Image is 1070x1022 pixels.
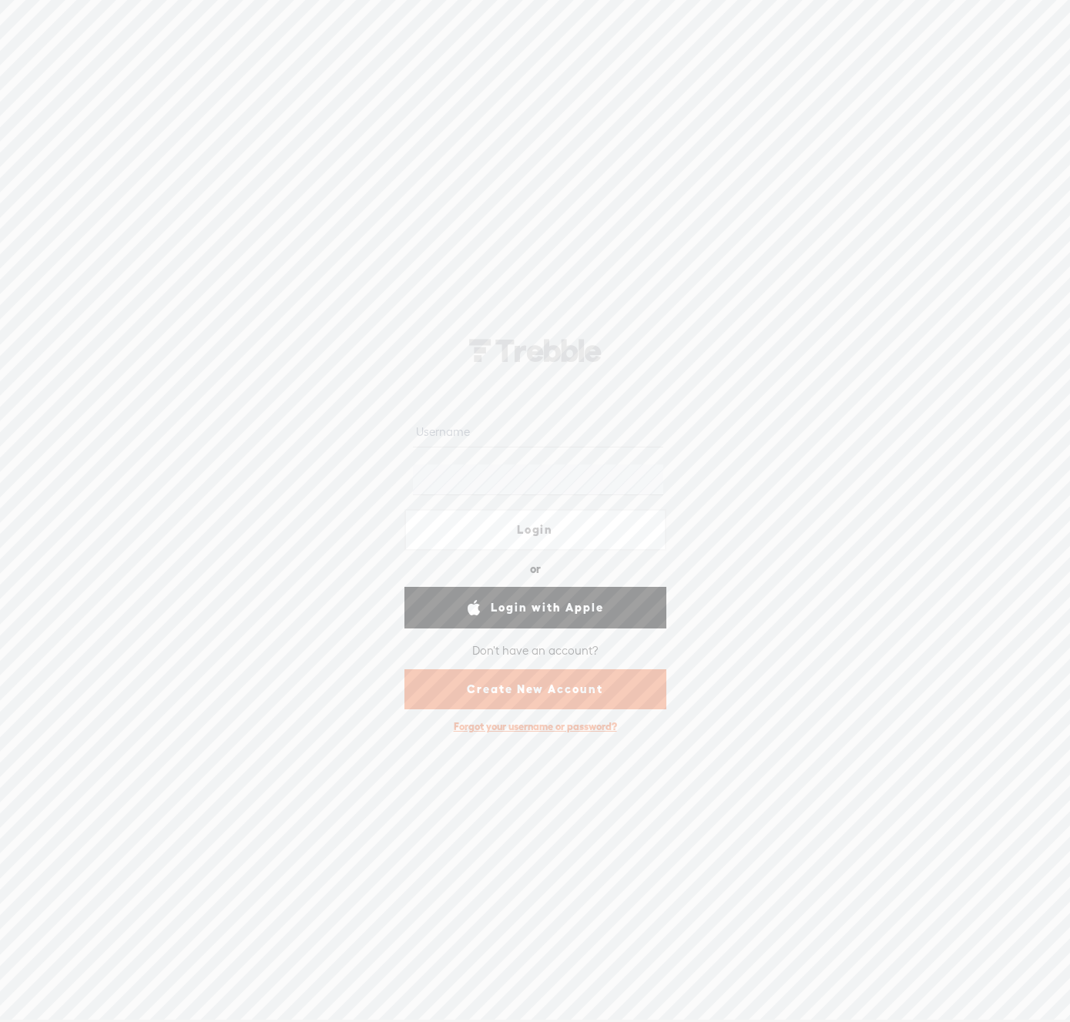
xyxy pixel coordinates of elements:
[472,634,599,666] div: Don't have an account?
[530,557,541,581] div: or
[404,669,666,709] a: Create New Account
[404,587,666,628] a: Login with Apple
[446,712,625,741] div: Forgot your username or password?
[413,417,663,447] input: Username
[404,509,666,551] a: Login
